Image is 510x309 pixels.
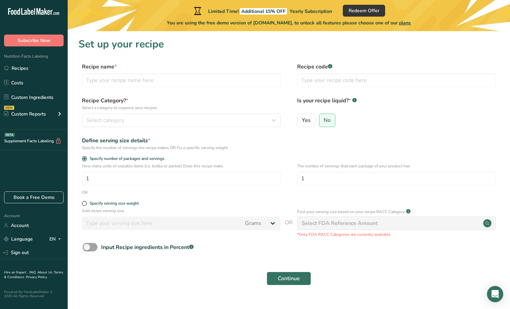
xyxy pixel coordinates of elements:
p: Select a category to organize your recipes [82,105,281,111]
span: Redeem Offer [349,7,379,14]
a: FAQ . [29,270,38,275]
div: Specify serving size weight [90,201,139,206]
div: Specify the number of servings the recipe makes OR Fix a specific serving weight [82,145,281,151]
div: Define serving size details [82,137,281,145]
span: OR [285,219,293,238]
div: Powered By FoodLabelMaker © 2025 All Rights Reserved [4,290,64,298]
label: Recipe code [297,63,496,71]
button: Continue [267,272,311,285]
label: Recipe Category? [82,97,281,111]
span: Yes [302,117,311,124]
button: Redeem Offer [343,5,385,17]
span: Specify number of packages and servings [87,156,164,161]
input: Type your recipe code here [297,74,496,87]
a: Book a Free Demo [4,191,64,203]
a: Privacy Policy [26,275,47,280]
a: Hire an Expert . [4,270,28,275]
input: Type your serving size here [82,217,241,230]
div: Open Intercom Messenger [487,286,503,302]
div: EN [49,235,64,243]
div: Custom Reports [4,110,46,118]
div: OR [82,189,88,195]
p: How many units of sealable items (i.e. bottle or packet) Does this recipe make. [82,163,281,169]
span: You are using the free demo version of [DOMAIN_NAME], to unlock all features please choose one of... [167,19,411,26]
span: No [324,117,331,124]
div: Select FDA Reference Amount [302,219,378,227]
label: Is your recipe liquid? [297,97,496,111]
span: Yearly Subscription [290,8,332,15]
button: Select category [82,114,281,127]
div: Limited Time! [193,7,332,15]
span: Subscribe Now [18,37,50,44]
a: Language [4,233,33,245]
input: Type your recipe name here [82,74,281,87]
span: plans [399,20,411,26]
label: Recipe name [82,63,281,71]
p: Add recipe serving size. [82,208,281,214]
a: About Us . [38,270,54,275]
div: NEW [4,106,14,110]
p: The number of servings that each package of your product has. [297,163,496,169]
button: Subscribe Now [4,35,64,46]
span: Select category [86,116,124,124]
div: BETA [4,133,15,137]
p: *Only FDA RACC Categories are currently available [297,231,496,238]
h1: Set up your recipe [79,37,499,52]
div: Input Recipe ingredients in Percent [101,243,194,251]
p: Find your serving size based on your recipe RACC Category [297,209,405,215]
span: Continue [278,274,300,283]
span: Additional 15% OFF [240,8,287,15]
a: Terms & Conditions . [4,270,63,280]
